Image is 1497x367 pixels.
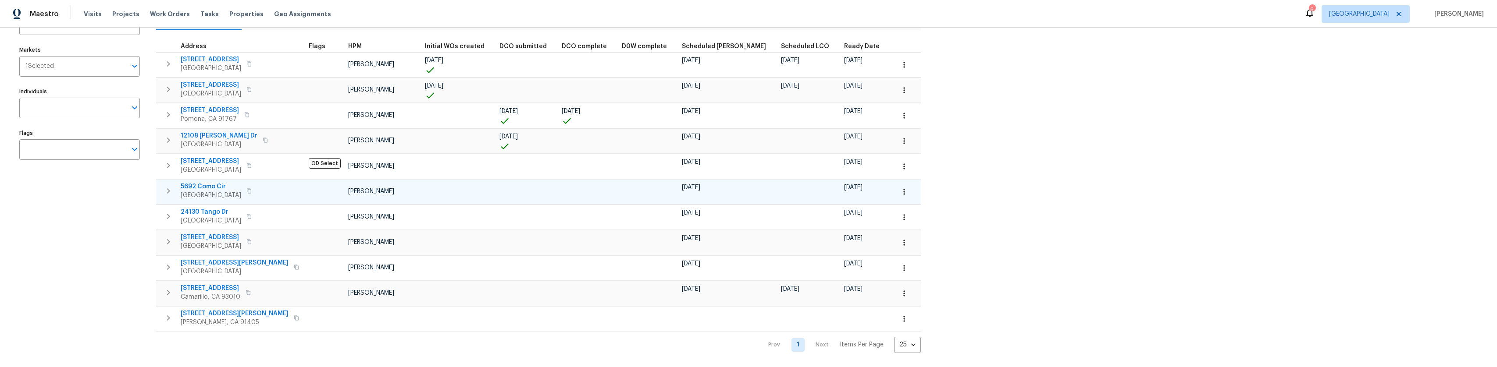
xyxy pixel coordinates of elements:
[425,43,485,49] span: Initial WOs created
[128,143,141,155] button: Open
[499,43,547,49] span: DCO submitted
[309,43,325,49] span: Flags
[791,338,805,352] a: Goto page 1
[348,239,394,245] span: [PERSON_NAME]
[894,333,921,356] div: 25
[181,242,241,251] span: [GEOGRAPHIC_DATA]
[844,108,863,114] span: [DATE]
[682,108,700,114] span: [DATE]
[128,60,141,72] button: Open
[682,210,700,216] span: [DATE]
[682,43,766,49] span: Scheduled [PERSON_NAME]
[682,159,700,165] span: [DATE]
[181,106,239,115] span: [STREET_ADDRESS]
[1309,5,1315,14] div: 6
[348,188,394,194] span: [PERSON_NAME]
[844,43,880,49] span: Ready Date
[348,163,394,169] span: [PERSON_NAME]
[844,83,863,89] span: [DATE]
[682,134,700,140] span: [DATE]
[844,134,863,140] span: [DATE]
[274,10,331,18] span: Geo Assignments
[781,57,799,64] span: [DATE]
[84,10,102,18] span: Visits
[781,43,829,49] span: Scheduled LCO
[181,208,241,216] span: 24130 Tango Dr
[181,284,240,293] span: [STREET_ADDRESS]
[181,131,257,140] span: 12108 [PERSON_NAME] Dr
[562,43,607,49] span: DCO complete
[181,81,241,89] span: [STREET_ADDRESS]
[19,47,140,53] label: Markets
[844,184,863,191] span: [DATE]
[150,10,190,18] span: Work Orders
[682,57,700,64] span: [DATE]
[128,102,141,114] button: Open
[844,235,863,241] span: [DATE]
[181,55,241,64] span: [STREET_ADDRESS]
[844,159,863,165] span: [DATE]
[181,140,257,149] span: [GEOGRAPHIC_DATA]
[181,115,239,124] span: Pomona, CA 91767
[181,157,241,166] span: [STREET_ADDRESS]
[200,11,219,17] span: Tasks
[622,43,667,49] span: D0W complete
[181,64,241,73] span: [GEOGRAPHIC_DATA]
[181,182,241,191] span: 5692 Como Cir
[30,10,59,18] span: Maestro
[760,337,921,353] nav: Pagination Navigation
[348,112,394,118] span: [PERSON_NAME]
[181,293,240,301] span: Camarillo, CA 93010
[844,57,863,64] span: [DATE]
[682,261,700,267] span: [DATE]
[499,108,518,114] span: [DATE]
[844,210,863,216] span: [DATE]
[348,87,394,93] span: [PERSON_NAME]
[562,108,580,114] span: [DATE]
[19,89,140,94] label: Individuals
[844,261,863,267] span: [DATE]
[181,43,207,49] span: Address
[348,61,394,67] span: [PERSON_NAME]
[19,131,140,136] label: Flags
[181,233,241,242] span: [STREET_ADDRESS]
[348,138,394,144] span: [PERSON_NAME]
[682,184,700,191] span: [DATE]
[181,309,289,318] span: [STREET_ADDRESS][PERSON_NAME]
[1329,10,1390,18] span: [GEOGRAPHIC_DATA]
[181,267,289,276] span: [GEOGRAPHIC_DATA]
[844,286,863,292] span: [DATE]
[682,235,700,241] span: [DATE]
[425,57,443,64] span: [DATE]
[781,83,799,89] span: [DATE]
[348,214,394,220] span: [PERSON_NAME]
[181,191,241,200] span: [GEOGRAPHIC_DATA]
[682,286,700,292] span: [DATE]
[1431,10,1484,18] span: [PERSON_NAME]
[425,83,443,89] span: [DATE]
[309,158,341,169] span: OD Select
[181,166,241,174] span: [GEOGRAPHIC_DATA]
[229,10,264,18] span: Properties
[348,43,362,49] span: HPM
[181,216,241,225] span: [GEOGRAPHIC_DATA]
[181,89,241,98] span: [GEOGRAPHIC_DATA]
[25,63,54,70] span: 1 Selected
[781,286,799,292] span: [DATE]
[499,134,518,140] span: [DATE]
[348,265,394,271] span: [PERSON_NAME]
[112,10,139,18] span: Projects
[840,340,884,349] p: Items Per Page
[181,318,289,327] span: [PERSON_NAME], CA 91405
[348,290,394,296] span: [PERSON_NAME]
[181,258,289,267] span: [STREET_ADDRESS][PERSON_NAME]
[682,83,700,89] span: [DATE]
